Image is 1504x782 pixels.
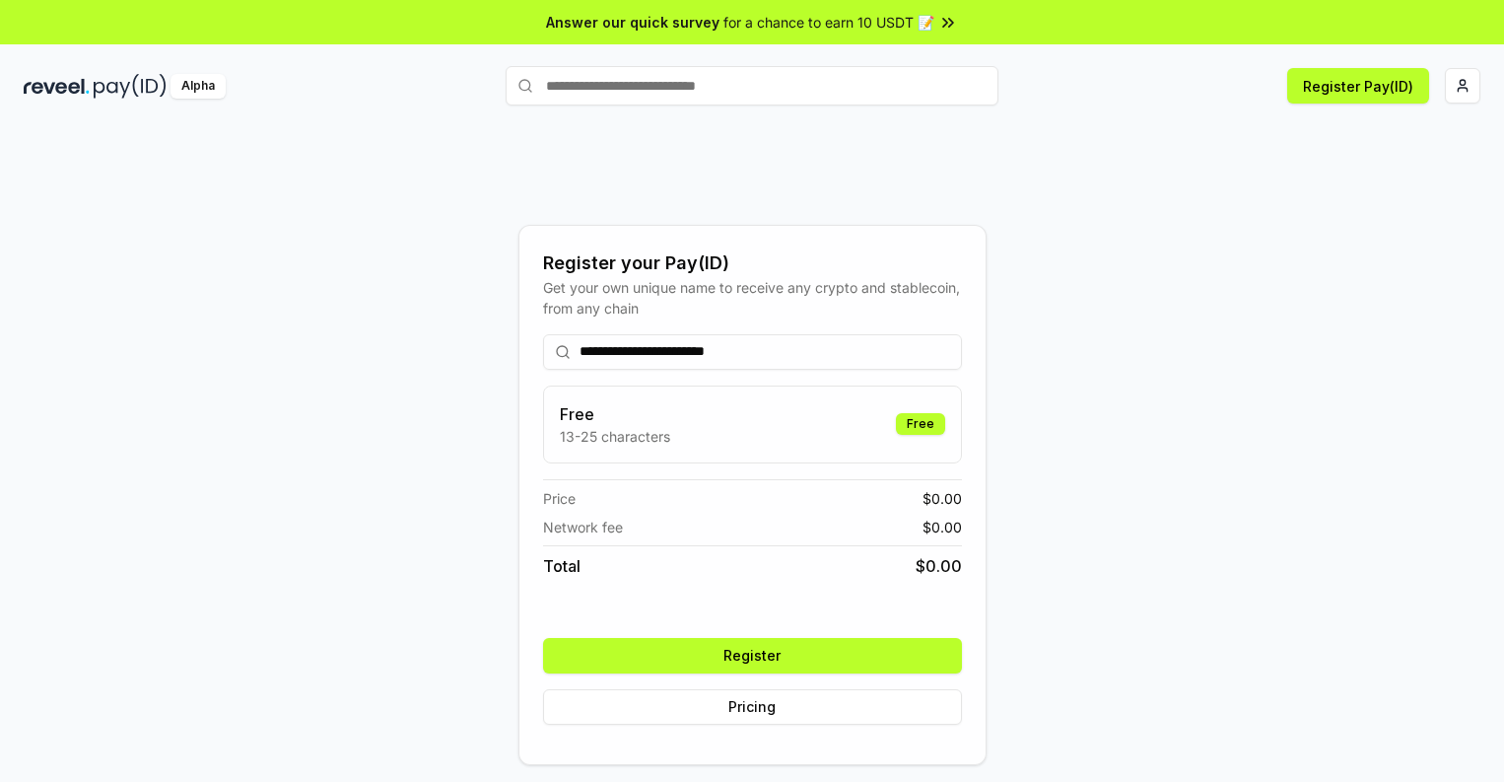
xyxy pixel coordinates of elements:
[24,74,90,99] img: reveel_dark
[923,488,962,509] span: $ 0.00
[543,554,581,578] span: Total
[543,689,962,725] button: Pricing
[923,517,962,537] span: $ 0.00
[171,74,226,99] div: Alpha
[543,517,623,537] span: Network fee
[896,413,945,435] div: Free
[723,12,934,33] span: for a chance to earn 10 USDT 📝
[1287,68,1429,104] button: Register Pay(ID)
[543,277,962,319] div: Get your own unique name to receive any crypto and stablecoin, from any chain
[560,402,670,426] h3: Free
[916,554,962,578] span: $ 0.00
[94,74,167,99] img: pay_id
[543,638,962,674] button: Register
[543,488,576,509] span: Price
[543,249,962,277] div: Register your Pay(ID)
[546,12,719,33] span: Answer our quick survey
[560,426,670,447] p: 13-25 characters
